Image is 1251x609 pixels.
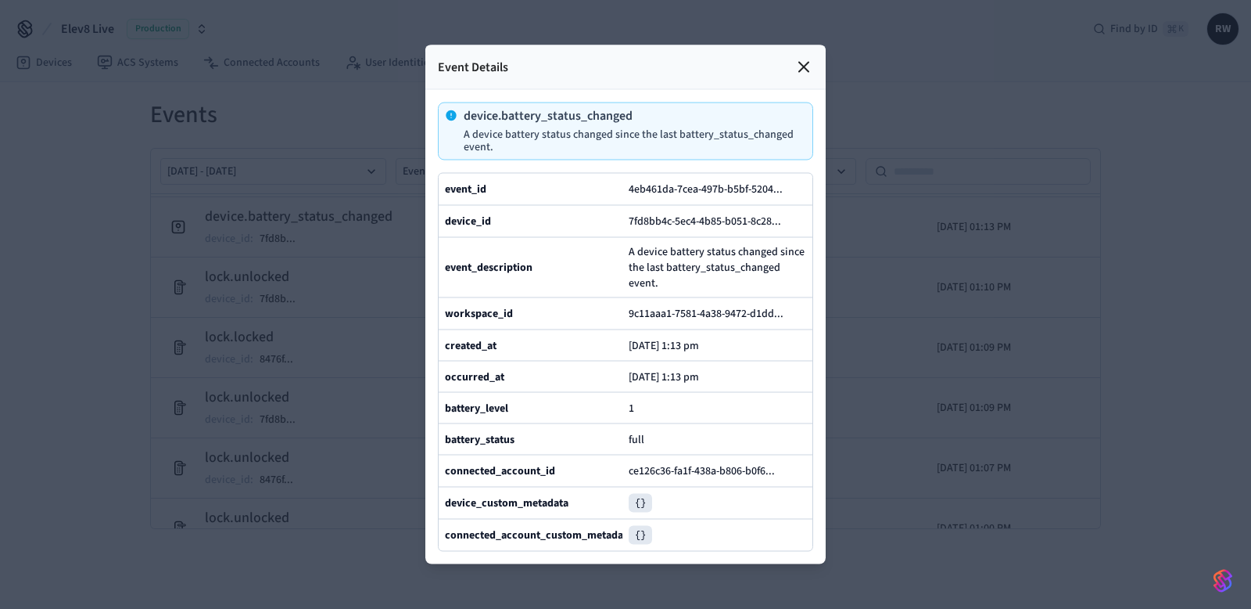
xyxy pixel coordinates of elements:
[445,369,504,384] b: occurred_at
[445,463,555,479] b: connected_account_id
[445,528,633,543] b: connected_account_custom_metadata
[445,260,532,276] b: event_description
[625,462,790,481] button: ce126c36-fa1f-438a-b806-b0f6...
[629,244,806,291] span: A device battery status changed since the last battery_status_changed event.
[629,431,644,447] span: full
[629,494,652,513] pre: {}
[445,495,568,511] b: device_custom_metadata
[1213,568,1232,593] img: SeamLogoGradient.69752ec5.svg
[629,339,699,351] p: [DATE] 1:13 pm
[629,370,699,383] p: [DATE] 1:13 pm
[625,304,799,323] button: 9c11aaa1-7581-4a38-9472-d1dd...
[445,337,496,353] b: created_at
[464,128,800,153] p: A device battery status changed since the last battery_status_changed event.
[625,180,798,199] button: 4eb461da-7cea-497b-b5bf-5204...
[625,212,797,231] button: 7fd8bb4c-5ec4-4b85-b051-8c28...
[629,526,652,545] pre: {}
[464,110,800,122] p: device.battery_status_changed
[629,400,634,416] span: 1
[445,306,513,322] b: workspace_id
[445,431,514,447] b: battery_status
[445,182,486,197] b: event_id
[445,400,508,416] b: battery_level
[438,58,508,77] p: Event Details
[445,214,491,229] b: device_id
